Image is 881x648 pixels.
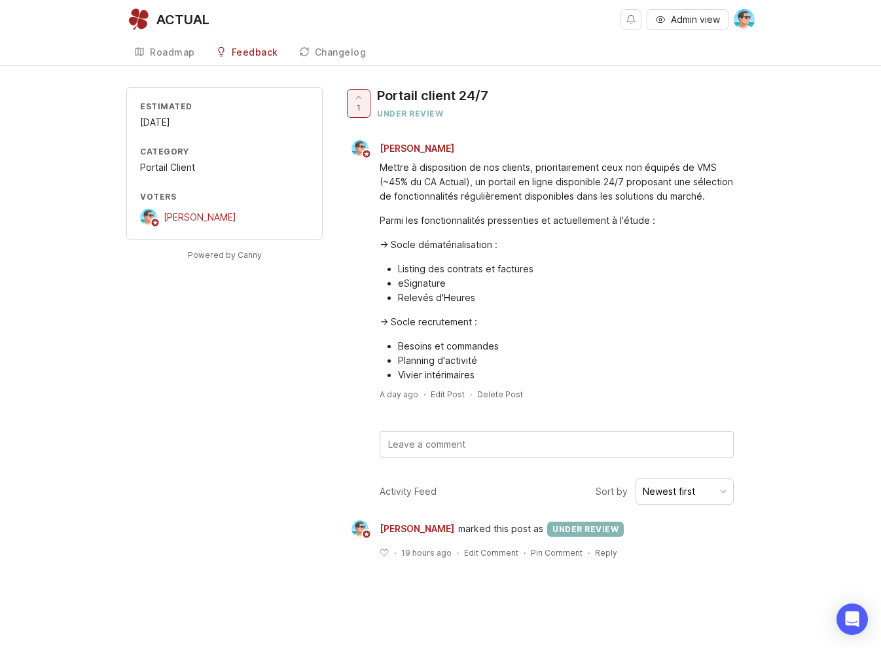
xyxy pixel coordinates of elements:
[457,547,459,558] div: ·
[351,520,369,537] img: Benjamin Hareau
[380,484,437,499] div: Activity Feed
[140,209,236,226] a: Benjamin Hareau[PERSON_NAME]
[377,108,488,119] div: under review
[398,291,734,305] li: Relevés d'Heures
[595,547,617,558] div: Reply
[620,9,641,30] button: Notifications
[398,262,734,276] li: Listing des contrats et factures
[477,389,523,400] div: Delete Post
[470,389,472,400] div: ·
[126,39,203,66] a: Roadmap
[208,39,286,66] a: Feedback
[140,160,309,175] div: Portail Client
[357,102,361,113] span: 1
[380,143,454,154] span: [PERSON_NAME]
[140,115,309,130] div: [DATE]
[344,140,465,157] a: Benjamin Hareau[PERSON_NAME]
[531,547,583,558] div: Pin Comment
[596,484,628,499] span: Sort by
[588,547,590,558] div: ·
[344,520,458,537] a: Benjamin Hareau[PERSON_NAME]
[547,522,624,537] div: under review
[671,13,720,26] span: Admin view
[398,353,734,368] li: Planning d'activité
[464,547,518,558] div: Edit Comment
[647,9,728,30] button: Admin view
[394,547,396,558] div: ·
[431,389,465,400] div: Edit Post
[524,547,526,558] div: ·
[380,160,734,204] div: Mettre à disposition de nos clients, prioritairement ceux non équipés de VMS (~45% du CA Actual),...
[156,13,209,26] div: ACTUAL
[351,140,369,157] img: Benjamin Hareau
[140,191,309,202] div: Voters
[643,484,695,499] div: Newest first
[398,339,734,353] li: Besoins et commandes
[380,238,734,252] div: -> Socle dématérialisation :
[140,146,309,157] div: Category
[291,39,374,66] a: Changelog
[164,211,236,223] span: [PERSON_NAME]
[836,603,868,635] div: Open Intercom Messenger
[140,101,309,112] div: Estimated
[151,218,160,228] img: member badge
[380,213,734,228] div: Parmi les fonctionnalités pressenties et actuellement à l'étude :
[398,368,734,382] li: Vivier intérimaires
[232,48,278,57] div: Feedback
[140,209,157,226] img: Benjamin Hareau
[423,389,425,400] div: ·
[380,389,418,400] a: A day ago
[458,522,543,536] span: marked this post as
[380,522,454,536] span: [PERSON_NAME]
[401,547,452,558] span: 19 hours ago
[398,276,734,291] li: eSignature
[186,247,264,262] a: Powered by Canny
[150,48,195,57] div: Roadmap
[347,89,370,118] button: 1
[362,149,372,159] img: member badge
[377,86,488,105] div: Portail client 24/7
[126,8,150,31] img: ACTUAL logo
[734,9,755,30] img: Benjamin Hareau
[315,48,367,57] div: Changelog
[362,530,372,539] img: member badge
[380,315,734,329] div: -> Socle recrutement :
